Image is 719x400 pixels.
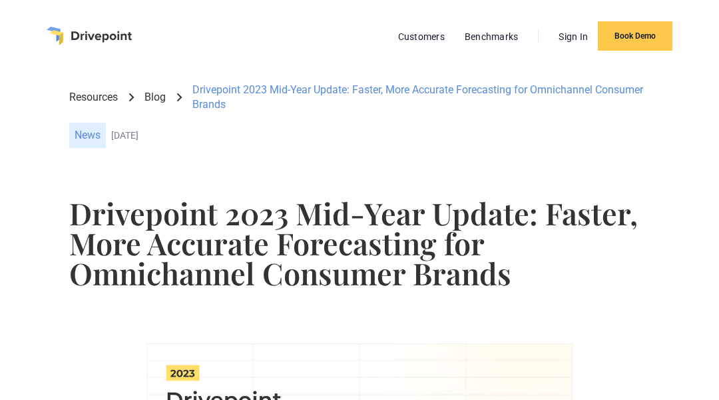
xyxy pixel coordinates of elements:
[192,83,650,112] div: Drivepoint 2023 Mid-Year Update: Faster, More Accurate Forecasting for Omnichannel Consumer Brands
[69,198,650,288] h1: Drivepoint 2023 Mid-Year Update: Faster, More Accurate Forecasting for Omnichannel Consumer Brands
[458,28,525,45] a: Benchmarks
[391,28,451,45] a: Customers
[69,123,106,148] div: News
[144,90,166,105] a: Blog
[111,130,650,141] div: [DATE]
[69,90,118,105] a: Resources
[552,28,595,45] a: Sign In
[598,21,672,51] a: Book Demo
